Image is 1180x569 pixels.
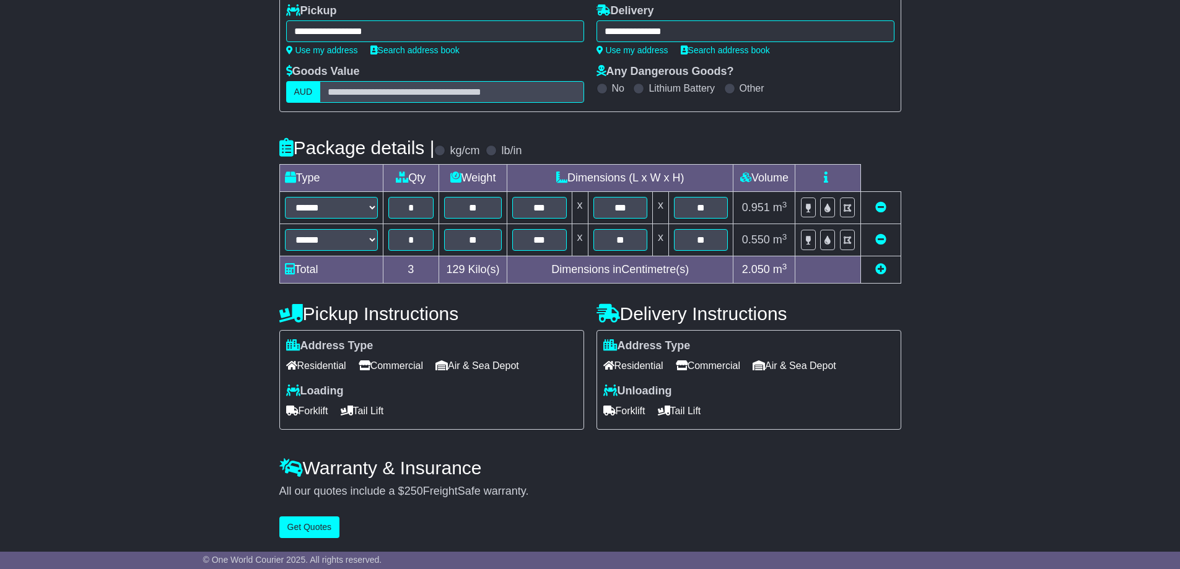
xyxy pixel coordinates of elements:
[742,201,770,214] span: 0.951
[652,192,668,224] td: x
[597,303,901,324] h4: Delivery Instructions
[279,256,383,284] td: Total
[286,384,344,398] label: Loading
[649,82,715,94] label: Lithium Battery
[681,45,770,55] a: Search address book
[753,356,836,375] span: Air & Sea Depot
[612,82,624,94] label: No
[279,165,383,192] td: Type
[875,201,886,214] a: Remove this item
[603,384,672,398] label: Unloading
[740,82,764,94] label: Other
[501,144,522,158] label: lb/in
[203,555,382,565] span: © One World Courier 2025. All rights reserved.
[286,65,360,79] label: Goods Value
[773,201,787,214] span: m
[782,262,787,271] sup: 3
[773,233,787,246] span: m
[597,65,734,79] label: Any Dangerous Goods?
[341,401,384,420] span: Tail Lift
[279,516,340,538] button: Get Quotes
[279,303,584,324] h4: Pickup Instructions
[603,339,691,353] label: Address Type
[279,485,901,498] div: All our quotes include a $ FreightSafe warranty.
[404,485,423,497] span: 250
[286,4,337,18] label: Pickup
[279,137,435,158] h4: Package details |
[286,339,374,353] label: Address Type
[370,45,460,55] a: Search address book
[597,45,668,55] a: Use my address
[875,263,886,276] a: Add new item
[383,165,439,192] td: Qty
[450,144,479,158] label: kg/cm
[658,401,701,420] span: Tail Lift
[383,256,439,284] td: 3
[572,224,588,256] td: x
[439,256,507,284] td: Kilo(s)
[742,233,770,246] span: 0.550
[286,356,346,375] span: Residential
[572,192,588,224] td: x
[507,165,733,192] td: Dimensions (L x W x H)
[782,232,787,241] sup: 3
[652,224,668,256] td: x
[359,356,423,375] span: Commercial
[676,356,740,375] span: Commercial
[286,45,358,55] a: Use my address
[603,401,645,420] span: Forklift
[439,165,507,192] td: Weight
[875,233,886,246] a: Remove this item
[286,401,328,420] span: Forklift
[773,263,787,276] span: m
[435,356,519,375] span: Air & Sea Depot
[286,81,321,103] label: AUD
[597,4,654,18] label: Delivery
[733,165,795,192] td: Volume
[742,263,770,276] span: 2.050
[507,256,733,284] td: Dimensions in Centimetre(s)
[447,263,465,276] span: 129
[782,200,787,209] sup: 3
[603,356,663,375] span: Residential
[279,458,901,478] h4: Warranty & Insurance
